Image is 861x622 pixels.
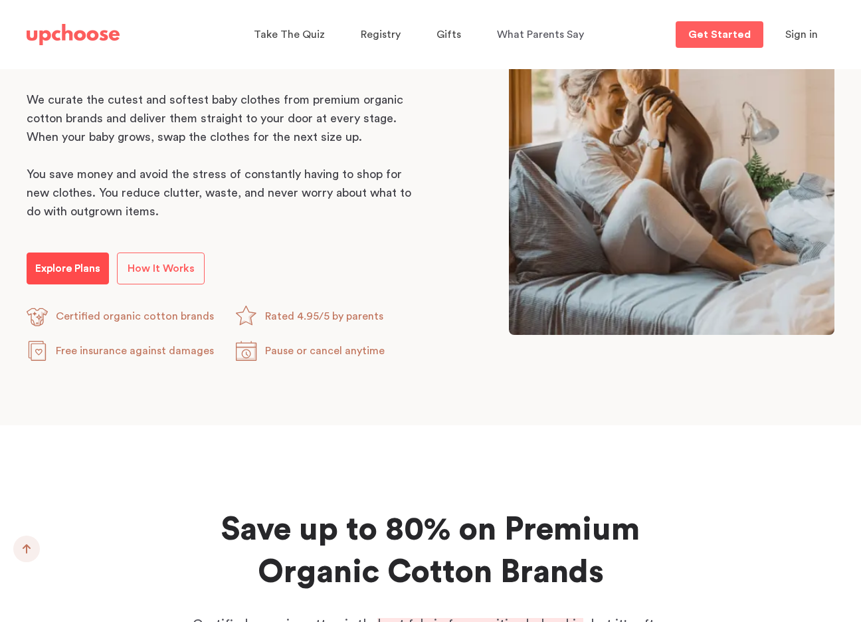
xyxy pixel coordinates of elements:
[27,165,419,221] p: You save money and avoid the stress of constantly having to shop for new clothes. You reduce clut...
[688,29,751,40] p: Get Started
[361,29,401,40] span: Registry
[160,509,701,594] h2: Save up to 80% on Premium Organic Cotton Brands
[785,29,818,40] span: Sign in
[27,21,120,49] a: UpChoose
[254,22,329,48] a: Take The Quiz
[56,346,214,356] span: Free insurance against damages
[265,346,385,356] span: Pause or cancel anytime
[27,253,109,284] a: Explore Plans
[35,260,100,276] p: Explore Plans
[769,21,834,48] button: Sign in
[436,22,465,48] a: Gifts
[436,29,461,40] span: Gifts
[676,21,763,48] a: Get Started
[497,22,588,48] a: What Parents Say
[27,90,419,146] p: We curate the cutest and softest baby clothes from premium organic cotton brands and deliver them...
[361,22,405,48] a: Registry
[128,263,195,274] span: How It Works
[56,311,214,322] span: Certified organic cotton brands
[497,29,584,40] span: What Parents Say
[117,253,205,284] a: How It Works
[265,311,383,322] span: Rated 4.95/5 by parents
[254,29,325,40] span: Take The Quiz
[27,24,120,45] img: UpChoose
